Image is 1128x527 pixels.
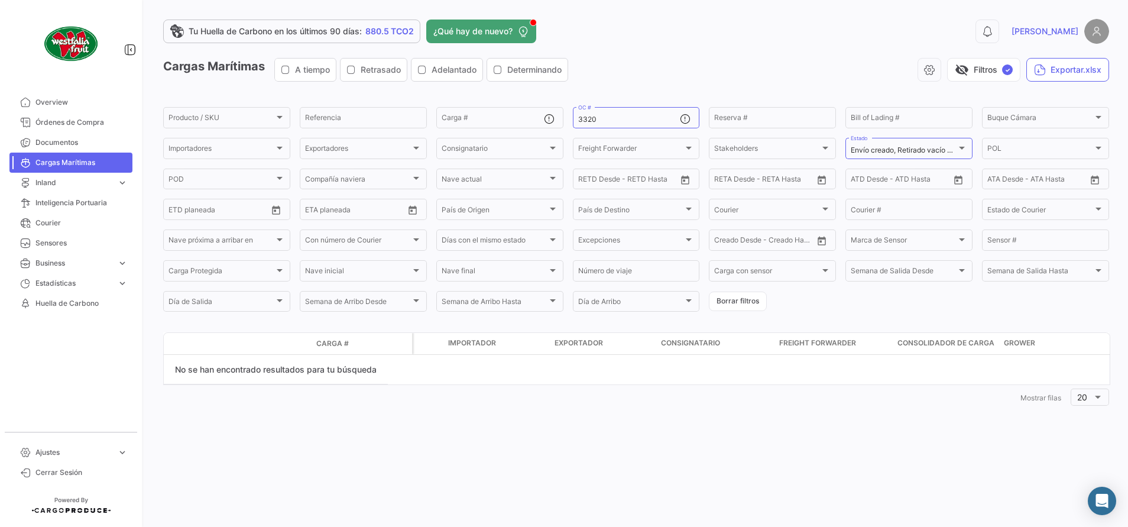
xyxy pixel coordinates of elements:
[305,238,411,246] span: Con número de Courier
[555,338,603,348] span: Exportador
[335,207,381,215] input: Hasta
[442,238,547,246] span: Días con el mismo estado
[813,232,831,250] button: Open calendar
[9,293,132,313] a: Huella de Carbono
[361,64,401,76] span: Retrasado
[987,269,1093,277] span: Semana de Salida Hasta
[305,299,411,308] span: Semana de Arribo Desde
[851,269,957,277] span: Semana de Salida Desde
[714,146,820,154] span: Stakeholders
[35,467,128,478] span: Cerrar Sesión
[168,269,274,277] span: Carga Protegida
[442,146,547,154] span: Consignatario
[1002,64,1013,75] span: ✓
[443,333,550,354] datatable-header-cell: Importador
[949,171,967,189] button: Open calendar
[813,171,831,189] button: Open calendar
[305,177,411,185] span: Compañía naviera
[168,207,190,215] input: Desde
[9,92,132,112] a: Overview
[1032,177,1078,185] input: ATA Hasta
[41,14,101,73] img: client-50.png
[987,146,1093,154] span: POL
[163,58,572,82] h3: Cargas Marítimas
[35,278,112,289] span: Estadísticas
[217,339,312,348] datatable-header-cell: Estado de Envio
[426,20,536,43] button: ¿Qué hay de nuevo?
[851,238,957,246] span: Marca de Sensor
[305,146,411,154] span: Exportadores
[578,146,684,154] span: Freight Forwarder
[779,338,856,348] span: Freight Forwarder
[714,269,820,277] span: Carga con sensor
[1077,392,1087,402] span: 20
[35,177,112,188] span: Inland
[656,333,774,354] datatable-header-cell: Consignatario
[35,137,128,148] span: Documentos
[295,64,330,76] span: A tiempo
[896,177,943,185] input: ATD Hasta
[35,258,112,269] span: Business
[117,258,128,269] span: expand_more
[35,298,128,309] span: Huella de Carbono
[9,112,132,132] a: Órdenes de Compra
[744,177,790,185] input: Hasta
[168,299,274,308] span: Día de Salida
[9,233,132,253] a: Sensores
[550,333,656,354] datatable-header-cell: Exportador
[383,339,412,348] datatable-header-cell: Póliza
[448,338,496,348] span: Importador
[275,59,336,81] button: A tiempo
[187,339,217,348] datatable-header-cell: Modo de Transporte
[433,25,513,37] span: ¿Qué hay de nuevo?
[774,333,893,354] datatable-header-cell: Freight Forwarder
[168,115,274,124] span: Producto / SKU
[897,338,994,348] span: Consolidador de Carga
[35,157,128,168] span: Cargas Marítimas
[312,334,383,354] datatable-header-cell: Carga #
[1084,19,1109,44] img: placeholder-user.png
[117,447,128,458] span: expand_more
[661,338,720,348] span: Consignatario
[168,238,274,246] span: Nave próxima a arribar en
[608,177,654,185] input: Hasta
[1026,58,1109,82] button: Exportar.xlsx
[442,299,547,308] span: Semana de Arribo Hasta
[1004,338,1035,348] span: Grower
[163,20,420,43] a: Tu Huella de Carbono en los últimos 90 días:880.5 TCO2
[676,171,694,189] button: Open calendar
[35,447,112,458] span: Ajustes
[9,153,132,173] a: Cargas Marítimas
[893,333,999,354] datatable-header-cell: Consolidador de Carga
[168,146,274,154] span: Importadores
[987,177,1023,185] input: ATA Desde
[507,64,562,76] span: Determinando
[9,193,132,213] a: Inteligencia Portuaria
[341,59,407,81] button: Retrasado
[35,198,128,208] span: Inteligencia Portuaria
[714,207,820,215] span: Courier
[35,97,128,108] span: Overview
[487,59,568,81] button: Determinando
[442,177,547,185] span: Nave actual
[987,115,1093,124] span: Buque Cámara
[578,299,684,308] span: Día de Arribo
[999,333,1106,354] datatable-header-cell: Grower
[267,201,285,219] button: Open calendar
[1020,393,1061,402] span: Mostrar filas
[987,207,1093,215] span: Estado de Courier
[117,278,128,289] span: expand_more
[168,177,274,185] span: POD
[955,63,969,77] span: visibility_off
[1086,171,1104,189] button: Open calendar
[709,292,767,311] button: Borrar filtros
[851,177,888,185] input: ATD Desde
[1088,487,1116,515] div: Abrir Intercom Messenger
[442,207,547,215] span: País de Origen
[432,64,477,76] span: Adelantado
[35,117,128,128] span: Órdenes de Compra
[714,238,757,246] input: Creado Desde
[164,355,388,384] div: No se han encontrado resultados para tu búsqueda
[189,25,362,37] span: Tu Huella de Carbono en los últimos 90 días:
[9,213,132,233] a: Courier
